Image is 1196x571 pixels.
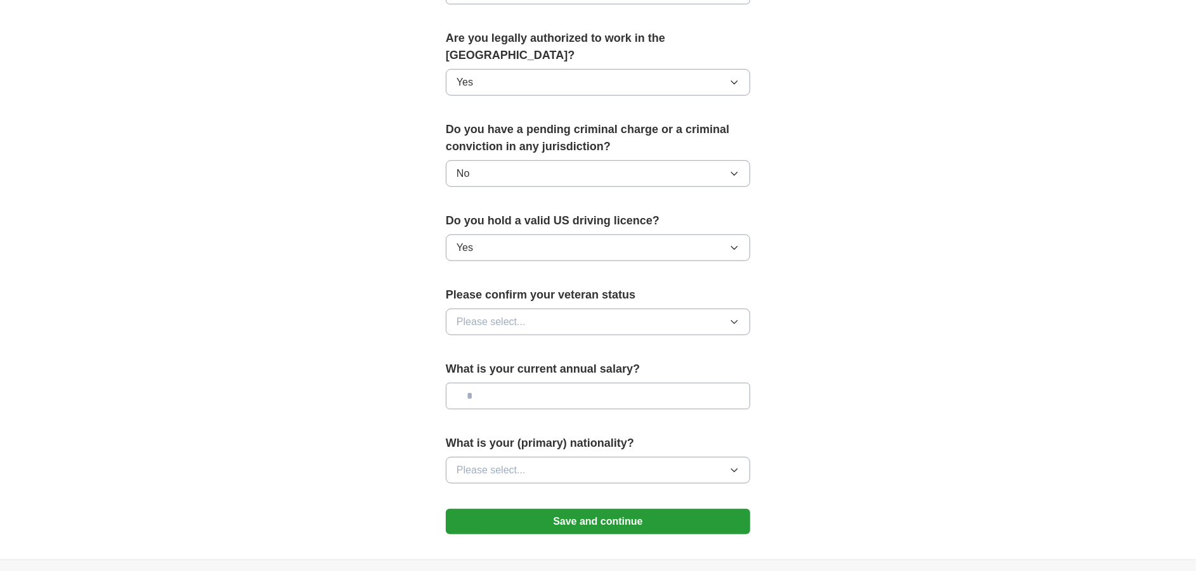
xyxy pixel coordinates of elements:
[446,435,750,452] label: What is your (primary) nationality?
[446,234,750,261] button: Yes
[446,286,750,304] label: Please confirm your veteran status
[446,309,750,335] button: Please select...
[457,240,473,255] span: Yes
[446,160,750,187] button: No
[457,166,469,181] span: No
[446,457,750,484] button: Please select...
[457,75,473,90] span: Yes
[457,314,526,330] span: Please select...
[446,361,750,378] label: What is your current annual salary?
[446,30,750,64] label: Are you legally authorized to work in the [GEOGRAPHIC_DATA]?
[446,212,750,229] label: Do you hold a valid US driving licence?
[446,69,750,96] button: Yes
[446,509,750,534] button: Save and continue
[457,463,526,478] span: Please select...
[446,121,750,155] label: Do you have a pending criminal charge or a criminal conviction in any jurisdiction?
